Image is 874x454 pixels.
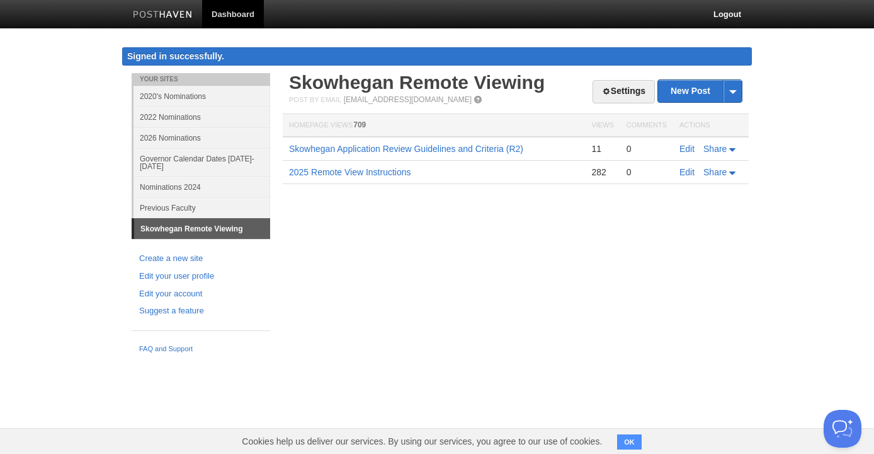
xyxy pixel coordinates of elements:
img: Posthaven-bar [133,11,193,20]
span: Post by Email [289,96,341,103]
a: Create a new site [139,252,263,265]
a: Skowhegan Remote Viewing [134,219,270,239]
th: Homepage Views [283,114,585,137]
a: Skowhegan Remote Viewing [289,72,545,93]
a: Nominations 2024 [133,177,270,197]
a: Skowhegan Application Review Guidelines and Criteria (R2) [289,144,523,154]
button: OK [617,434,642,450]
th: Views [585,114,620,137]
div: Signed in successfully. [122,47,752,66]
span: 709 [353,120,366,129]
a: Settings [593,80,655,103]
a: Edit [679,144,695,154]
a: Edit your user profile [139,270,263,283]
li: Your Sites [132,73,270,86]
a: 2025 Remote View Instructions [289,167,411,177]
span: Share [703,167,727,177]
div: 0 [627,143,667,154]
a: FAQ and Support [139,344,263,355]
a: Suggest a feature [139,305,263,318]
a: 2020's Nominations [133,86,270,107]
a: 2022 Nominations [133,107,270,127]
div: 282 [591,166,613,178]
div: 0 [627,166,667,178]
span: Cookies help us deliver our services. By using our services, you agree to our use of cookies. [229,429,615,454]
iframe: Help Scout Beacon - Open [824,410,861,448]
a: 2026 Nominations [133,127,270,148]
a: Governor Calendar Dates [DATE]-[DATE] [133,148,270,177]
span: Share [703,144,727,154]
div: 11 [591,143,613,154]
a: [EMAIL_ADDRESS][DOMAIN_NAME] [344,95,472,104]
a: Previous Faculty [133,197,270,218]
th: Actions [673,114,749,137]
a: Edit your account [139,288,263,301]
a: Edit [679,167,695,177]
a: New Post [658,80,742,102]
th: Comments [620,114,673,137]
